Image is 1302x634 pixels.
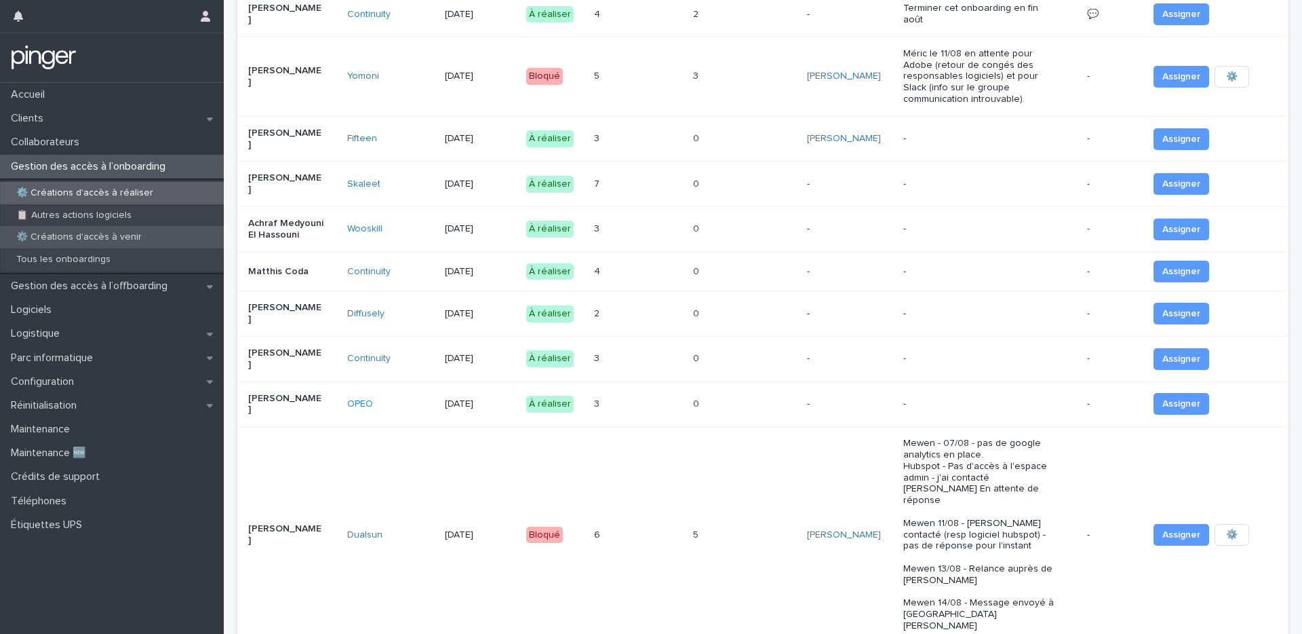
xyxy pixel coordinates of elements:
[1226,528,1238,542] span: ⚙️
[1087,350,1092,365] p: -
[903,308,1054,320] p: -
[5,447,97,460] p: Maintenance 🆕
[237,207,1288,253] tr: Achraf Medyouni El HassouniWooskill [DATE]À réaliser33 00 ---- Assigner
[526,130,574,147] div: À réaliser
[903,48,1054,105] p: Méric le 11/08 en attente pour Adobe (retour de congés des responsables logiciels) et pour Slack ...
[1087,10,1099,19] a: 💬
[526,221,574,238] div: À réaliser
[807,133,881,145] a: [PERSON_NAME]
[1162,528,1200,542] span: Assigner
[1215,66,1249,88] button: ⚙️
[5,495,77,508] p: Téléphones
[5,519,93,532] p: Étiquettes UPS
[445,529,515,541] p: [DATE]
[693,176,702,190] p: 0
[594,527,603,541] p: 6
[445,266,515,278] p: [DATE]
[1153,3,1209,25] button: Assigner
[1153,348,1209,370] button: Assigner
[526,176,574,193] div: À réaliser
[248,302,323,325] p: [PERSON_NAME]
[248,348,323,371] p: [PERSON_NAME]
[903,179,1054,190] p: -
[1153,128,1209,150] button: Assigner
[903,398,1054,410] p: -
[807,71,881,82] a: [PERSON_NAME]
[1153,303,1209,324] button: Assigner
[248,218,323,241] p: Achraf Medyouni El Hassouni
[347,529,382,541] a: Dualsun
[237,37,1288,116] tr: [PERSON_NAME]Yomoni [DATE]Bloqué55 33 [PERSON_NAME] Méric le 11/08 en attente pour Adobe (retour ...
[594,263,603,278] p: 4
[594,221,602,235] p: 3
[347,133,377,145] a: Fifteen
[445,133,515,145] p: [DATE]
[5,254,121,265] p: Tous les onboardings
[693,350,702,365] p: 0
[1162,70,1200,83] span: Assigner
[5,303,62,316] p: Logiciels
[1153,393,1209,415] button: Assigner
[347,266,391,278] a: Continuity
[347,353,391,365] a: Continuity
[1162,307,1200,320] span: Assigner
[347,223,382,235] a: Wooskill
[347,179,380,190] a: Skaleet
[1153,66,1209,88] button: Assigner
[1087,305,1092,320] p: -
[526,6,574,23] div: À réaliser
[526,263,574,280] div: À réaliser
[903,133,1054,145] p: -
[237,291,1288,337] tr: [PERSON_NAME]Diffusely [DATE]À réaliser22 00 ---- Assigner
[445,223,515,235] p: [DATE]
[5,88,56,101] p: Accueil
[237,116,1288,162] tr: [PERSON_NAME]Fifteen [DATE]À réaliser33 00 [PERSON_NAME] --- Assigner
[526,350,574,367] div: À réaliser
[1087,68,1092,82] p: -
[248,393,323,416] p: [PERSON_NAME]
[1153,173,1209,195] button: Assigner
[445,353,515,365] p: [DATE]
[237,252,1288,291] tr: Matthis CodaContinuity [DATE]À réaliser44 00 ---- Assigner
[807,398,882,410] p: -
[5,399,87,412] p: Réinitialisation
[347,71,379,82] a: Yomoni
[594,305,602,320] p: 2
[1153,219,1209,240] button: Assigner
[1087,396,1092,410] p: -
[693,221,702,235] p: 0
[807,179,882,190] p: -
[5,352,104,365] p: Parc informatique
[347,9,391,20] a: Continuity
[903,223,1054,235] p: -
[5,231,153,243] p: ⚙️ Créations d'accès à venir
[807,308,882,320] p: -
[1215,524,1249,546] button: ⚙️
[693,6,701,20] p: 2
[1162,7,1200,21] span: Assigner
[1162,177,1200,191] span: Assigner
[693,527,701,541] p: 5
[1162,265,1200,278] span: Assigner
[693,68,701,82] p: 3
[903,266,1054,278] p: -
[5,375,85,388] p: Configuration
[5,160,176,173] p: Gestion des accès à l’onboarding
[5,423,81,436] p: Maintenance
[445,71,515,82] p: [DATE]
[11,44,77,71] img: mTgBEunGTSyRkCgitkcU
[248,128,323,151] p: [PERSON_NAME]
[594,130,602,145] p: 3
[594,6,603,20] p: 4
[1162,132,1200,146] span: Assigner
[248,523,323,546] p: [PERSON_NAME]
[347,308,384,320] a: Diffusely
[526,305,574,322] div: À réaliser
[445,179,515,190] p: [DATE]
[693,396,702,410] p: 0
[693,305,702,320] p: 0
[693,130,702,145] p: 0
[693,263,702,278] p: 0
[807,529,881,541] a: [PERSON_NAME]
[807,9,882,20] p: -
